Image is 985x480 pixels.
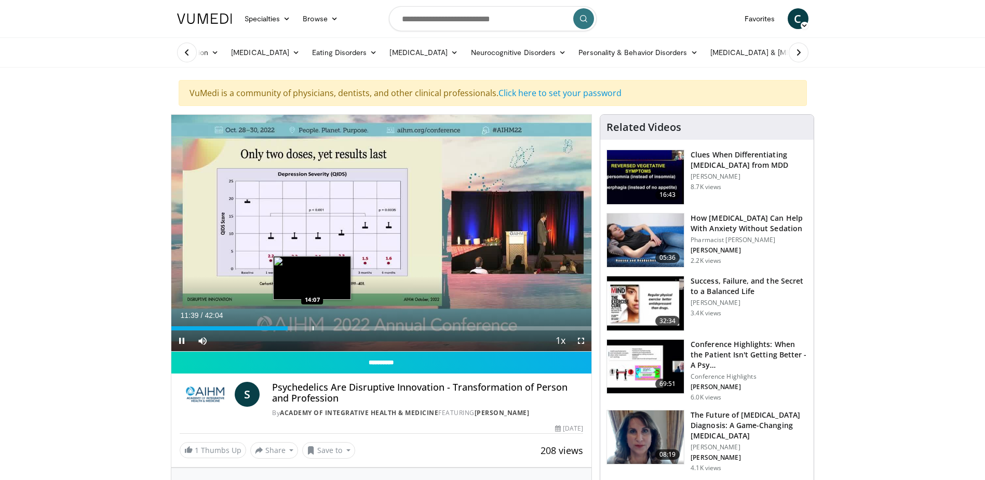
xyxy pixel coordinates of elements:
a: Personality & Behavior Disorders [572,42,704,63]
h3: Success, Failure, and the Secret to a Balanced Life [691,276,807,297]
div: By FEATURING [272,408,583,418]
span: 08:19 [655,449,680,460]
video-js: Video Player [171,115,592,352]
a: 08:19 The Future of [MEDICAL_DATA] Diagnosis: A Game-Changing [MEDICAL_DATA] [PERSON_NAME] [PERSO... [606,410,807,472]
p: [PERSON_NAME] [691,246,807,255]
a: [MEDICAL_DATA] [225,42,306,63]
a: Academy of Integrative Health & Medicine [280,408,438,417]
button: Playback Rate [550,330,571,351]
span: 16:43 [655,190,680,200]
img: db580a60-f510-4a79-8dc4-8580ce2a3e19.png.150x105_q85_crop-smart_upscale.png [607,410,684,464]
h4: Psychedelics Are Disruptive Innovation - Transformation of Person and Profession [272,382,583,404]
a: C [788,8,808,29]
button: Mute [192,330,213,351]
a: Click here to set your password [498,87,622,99]
div: [DATE] [555,424,583,433]
img: 4362ec9e-0993-4580-bfd4-8e18d57e1d49.150x105_q85_crop-smart_upscale.jpg [607,340,684,394]
p: 3.4K views [691,309,721,317]
a: [MEDICAL_DATA] [383,42,464,63]
span: 69:51 [655,379,680,389]
a: [MEDICAL_DATA] & [MEDICAL_DATA] [704,42,853,63]
h3: Clues When Differentiating [MEDICAL_DATA] from MDD [691,150,807,170]
p: [PERSON_NAME] [691,299,807,307]
p: 4.1K views [691,464,721,472]
img: Academy of Integrative Health & Medicine [180,382,231,407]
p: 8.7K views [691,183,721,191]
h3: Conference Highlights: When the Patient Isn't Getting Better - A Psy… [691,339,807,370]
p: 6.0K views [691,393,721,402]
img: 7307c1c9-cd96-462b-8187-bd7a74dc6cb1.150x105_q85_crop-smart_upscale.jpg [607,276,684,330]
p: Pharmacist [PERSON_NAME] [691,236,807,244]
a: 1 Thumbs Up [180,442,246,458]
a: Neurocognitive Disorders [465,42,573,63]
button: Pause [171,330,192,351]
img: VuMedi Logo [177,14,232,24]
a: S [235,382,260,407]
span: 32:34 [655,316,680,326]
span: 1 [195,445,199,455]
a: Specialties [238,8,297,29]
a: 16:43 Clues When Differentiating [MEDICAL_DATA] from MDD [PERSON_NAME] 8.7K views [606,150,807,205]
a: 05:36 How [MEDICAL_DATA] Can Help With Anxiety Without Sedation Pharmacist [PERSON_NAME] [PERSON_... [606,213,807,268]
h3: How [MEDICAL_DATA] Can Help With Anxiety Without Sedation [691,213,807,234]
a: 32:34 Success, Failure, and the Secret to a Balanced Life [PERSON_NAME] 3.4K views [606,276,807,331]
h4: Related Videos [606,121,681,134]
p: Conference Highlights [691,372,807,381]
img: 7bfe4765-2bdb-4a7e-8d24-83e30517bd33.150x105_q85_crop-smart_upscale.jpg [607,214,684,268]
p: [PERSON_NAME] [691,454,807,462]
span: 05:36 [655,252,680,263]
p: 2.2K views [691,257,721,265]
a: [PERSON_NAME] [475,408,530,417]
h3: The Future of [MEDICAL_DATA] Diagnosis: A Game-Changing [MEDICAL_DATA] [691,410,807,441]
img: image.jpeg [273,256,351,300]
span: 208 views [541,444,583,457]
button: Fullscreen [571,330,591,351]
button: Share [250,442,299,459]
input: Search topics, interventions [389,6,597,31]
a: Favorites [738,8,781,29]
span: / [201,311,203,319]
span: 42:04 [205,311,223,319]
div: VuMedi is a community of physicians, dentists, and other clinical professionals. [179,80,807,106]
img: a6520382-d332-4ed3-9891-ee688fa49237.150x105_q85_crop-smart_upscale.jpg [607,150,684,204]
a: Eating Disorders [306,42,383,63]
div: Progress Bar [171,326,592,330]
p: [PERSON_NAME] [691,172,807,181]
span: 11:39 [181,311,199,319]
a: Browse [296,8,344,29]
a: 69:51 Conference Highlights: When the Patient Isn't Getting Better - A Psy… Conference Highlights... [606,339,807,402]
p: [PERSON_NAME] [691,383,807,391]
p: [PERSON_NAME] [691,443,807,451]
button: Save to [302,442,355,459]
